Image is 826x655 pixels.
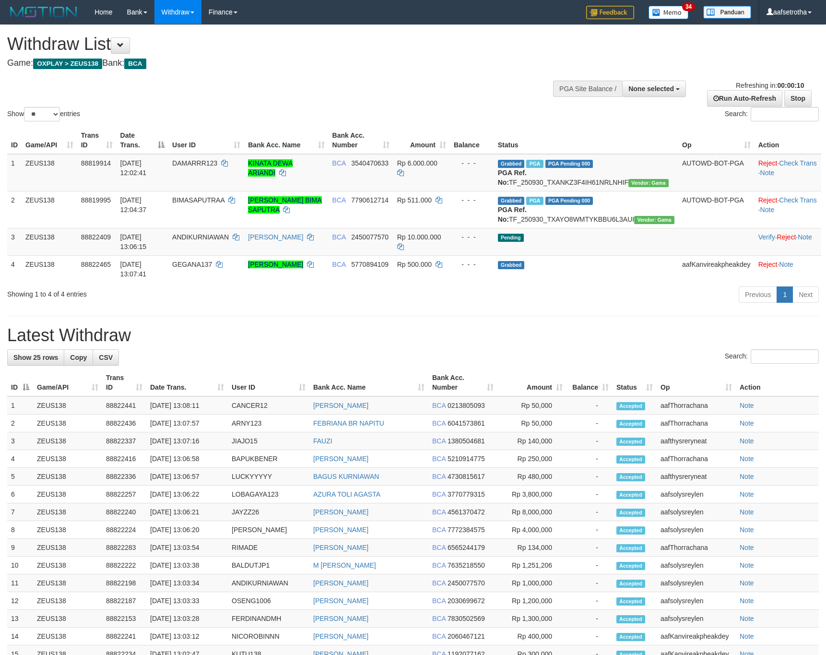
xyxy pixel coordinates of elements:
[740,437,754,445] a: Note
[755,127,821,154] th: Action
[172,159,217,167] span: DAMARRR123
[498,197,525,205] span: Grabbed
[332,261,346,268] span: BCA
[7,154,22,191] td: 1
[758,159,778,167] a: Reject
[740,490,754,498] a: Note
[33,369,102,396] th: Game/API: activate to sort column ascending
[248,261,303,268] a: [PERSON_NAME]
[497,396,566,415] td: Rp 50,000
[497,539,566,557] td: Rp 134,000
[7,415,33,432] td: 2
[628,85,674,93] span: None selected
[740,615,754,622] a: Note
[432,455,446,463] span: BCA
[760,206,775,214] a: Note
[497,557,566,574] td: Rp 1,251,206
[102,610,146,628] td: 88822153
[7,557,33,574] td: 10
[755,228,821,255] td: · ·
[545,197,593,205] span: PGA Pending
[448,473,485,480] span: Copy 4730815617 to clipboard
[248,196,321,214] a: [PERSON_NAME] BIMA SAPUTRA
[448,597,485,605] span: Copy 2030699672 to clipboard
[33,415,102,432] td: ZEUS138
[7,610,33,628] td: 13
[228,592,309,610] td: OSENG1006
[616,526,645,535] span: Accepted
[120,159,147,177] span: [DATE] 12:02:41
[657,415,736,432] td: aafThorrachana
[228,539,309,557] td: RIMADE
[228,486,309,503] td: LOBAGAYA123
[428,369,497,396] th: Bank Acc. Number: activate to sort column ascending
[616,438,645,446] span: Accepted
[22,154,77,191] td: ZEUS138
[494,154,678,191] td: TF_250930_TXANKZ3F4IH61NRLNHIF
[228,369,309,396] th: User ID: activate to sort column ascending
[313,561,376,569] a: M [PERSON_NAME]
[740,455,754,463] a: Note
[33,450,102,468] td: ZEUS138
[22,255,77,283] td: ZEUS138
[102,557,146,574] td: 88822222
[616,509,645,517] span: Accepted
[657,369,736,396] th: Op: activate to sort column ascending
[332,159,346,167] span: BCA
[313,508,368,516] a: [PERSON_NAME]
[228,450,309,468] td: BAPUKBENER
[432,526,446,534] span: BCA
[33,59,102,69] span: OXPLAY > ZEUS138
[777,233,796,241] a: Reject
[329,127,393,154] th: Bank Acc. Number: activate to sort column ascending
[432,402,446,409] span: BCA
[566,521,613,539] td: -
[313,597,368,605] a: [PERSON_NAME]
[566,432,613,450] td: -
[432,579,446,587] span: BCA
[33,592,102,610] td: ZEUS138
[432,615,446,622] span: BCA
[616,562,645,570] span: Accepted
[616,402,645,410] span: Accepted
[146,610,228,628] td: [DATE] 13:03:28
[616,491,645,499] span: Accepted
[454,260,490,269] div: - - -
[146,503,228,521] td: [DATE] 13:06:21
[432,544,446,551] span: BCA
[124,59,146,69] span: BCA
[566,450,613,468] td: -
[616,580,645,588] span: Accepted
[613,369,657,396] th: Status: activate to sort column ascending
[24,107,60,121] select: Showentries
[7,107,80,121] label: Show entries
[117,127,168,154] th: Date Trans.: activate to sort column descending
[22,191,77,228] td: ZEUS138
[450,127,494,154] th: Balance
[146,539,228,557] td: [DATE] 13:03:54
[566,610,613,628] td: -
[448,526,485,534] span: Copy 7772384575 to clipboard
[102,539,146,557] td: 88822283
[448,419,485,427] span: Copy 6041573861 to clipboard
[566,574,613,592] td: -
[678,154,755,191] td: AUTOWD-BOT-PGA
[649,6,689,19] img: Button%20Memo.svg
[751,349,819,364] input: Search:
[102,432,146,450] td: 88822337
[351,196,389,204] span: Copy 7790612714 to clipboard
[657,432,736,450] td: aafthysreryneat
[146,369,228,396] th: Date Trans.: activate to sort column ascending
[740,561,754,569] a: Note
[7,369,33,396] th: ID: activate to sort column descending
[102,468,146,486] td: 88822336
[448,490,485,498] span: Copy 3770779315 to clipboard
[313,579,368,587] a: [PERSON_NAME]
[351,261,389,268] span: Copy 5770894109 to clipboard
[498,234,524,242] span: Pending
[526,197,543,205] span: Marked by aafsolysreylen
[81,261,111,268] span: 88822465
[146,468,228,486] td: [DATE] 13:06:57
[146,396,228,415] td: [DATE] 13:08:11
[120,233,147,250] span: [DATE] 13:06:15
